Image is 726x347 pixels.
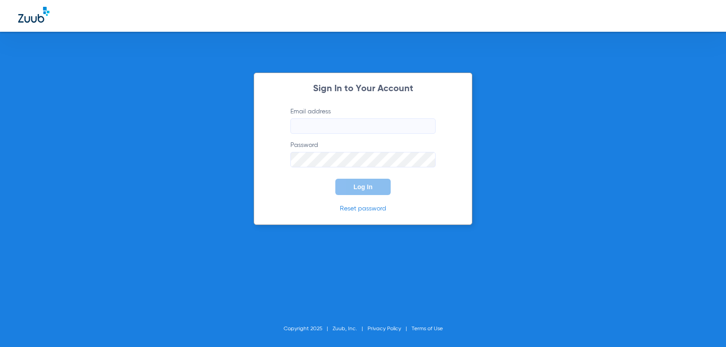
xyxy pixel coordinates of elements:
[290,118,436,134] input: Email address
[353,183,373,191] span: Log In
[277,84,449,93] h2: Sign In to Your Account
[412,326,443,332] a: Terms of Use
[335,179,391,195] button: Log In
[368,326,401,332] a: Privacy Policy
[284,324,333,333] li: Copyright 2025
[290,107,436,134] label: Email address
[290,152,436,167] input: Password
[333,324,368,333] li: Zuub, Inc.
[18,7,49,23] img: Zuub Logo
[290,141,436,167] label: Password
[340,205,386,212] a: Reset password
